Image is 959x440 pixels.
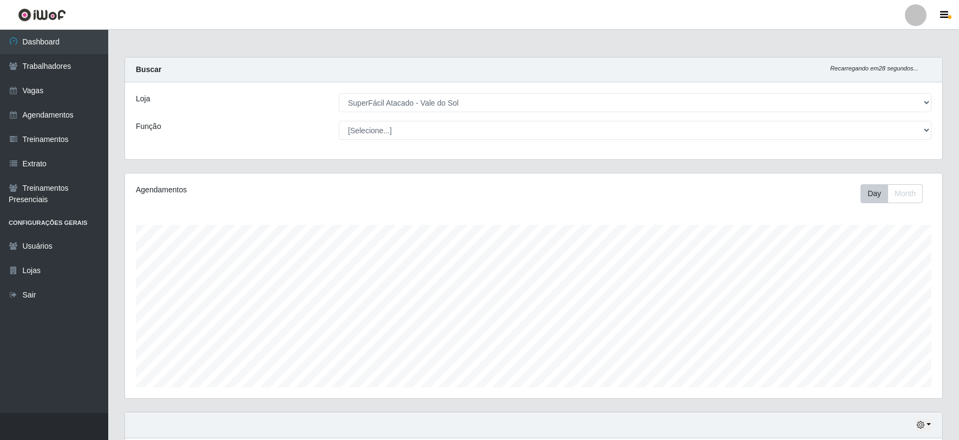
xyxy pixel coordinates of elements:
button: Day [861,184,888,203]
i: Recarregando em 28 segundos... [830,65,918,72]
button: Month [888,184,923,203]
img: CoreUI Logo [18,8,66,22]
label: Loja [136,93,150,105]
div: Agendamentos [136,184,458,196]
strong: Buscar [136,65,161,74]
div: First group [861,184,923,203]
div: Toolbar with button groups [861,184,931,203]
label: Função [136,121,161,132]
